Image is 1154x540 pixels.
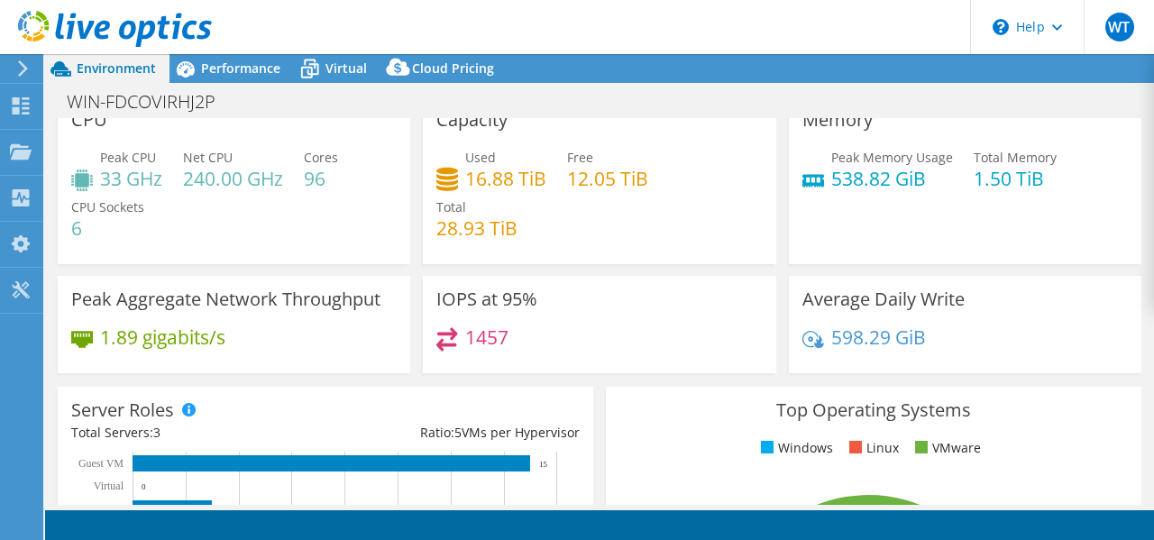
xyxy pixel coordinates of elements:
h4: 6 [71,218,144,238]
h3: Peak Aggregate Network Throughput [71,289,380,309]
text: Virtual [94,480,124,492]
span: Net CPU [183,149,233,166]
h1: WIN-FDCOVIRHJ2P [59,92,243,112]
h3: IOPS at 95% [436,289,537,309]
h4: 96 [304,169,338,188]
h4: 28.93 TiB [436,218,517,238]
span: 5 [454,424,462,441]
h4: 1.50 TiB [974,169,1057,188]
text: Hypervisor [75,502,124,515]
span: 3 [153,424,160,441]
span: Environment [77,59,156,77]
li: VMware [911,438,981,458]
span: Total [436,198,466,215]
h4: 1457 [465,327,508,347]
h3: Capacity [436,110,508,130]
li: Linux [845,438,899,458]
div: Total Servers: [71,423,325,443]
span: WT [1105,13,1134,41]
span: Virtual [325,59,367,77]
h4: 538.82 GiB [831,169,953,188]
div: Ratio: VMs per Hypervisor [325,423,580,443]
span: Peak CPU [100,149,156,166]
span: CPU Sockets [71,198,144,215]
h3: Top Operating Systems [619,400,1128,420]
text: 0 [142,482,146,491]
h4: 33 GHz [100,169,162,188]
text: 15 [539,460,548,469]
span: Peak Memory Usage [831,149,953,166]
h4: 1.89 gigabits/s [100,327,225,347]
h4: 240.00 GHz [183,169,283,188]
h3: Memory [802,110,873,130]
h4: 598.29 GiB [831,327,926,347]
h4: 12.05 TiB [567,169,648,188]
h4: 16.88 TiB [465,169,546,188]
li: Windows [756,438,833,458]
svg: \n [993,19,1009,35]
span: Cores [304,149,338,166]
span: Free [567,149,593,166]
h3: CPU [71,110,107,130]
h3: Average Daily Write [802,289,965,309]
span: Used [465,149,496,166]
h3: Server Roles [71,400,174,420]
span: Total Memory [974,149,1057,166]
text: Guest VM [78,457,124,470]
span: Cloud Pricing [412,59,494,77]
span: Performance [201,59,280,77]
